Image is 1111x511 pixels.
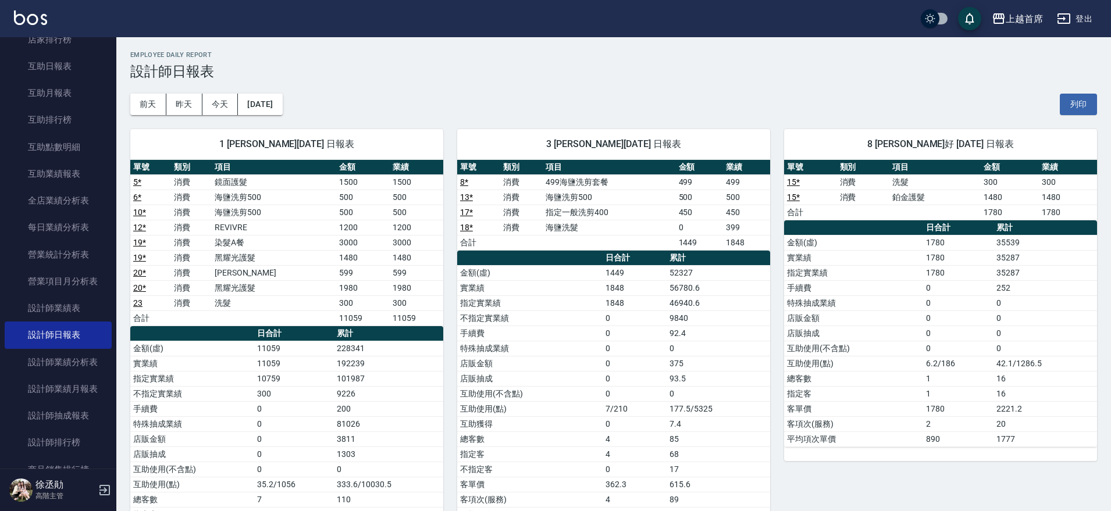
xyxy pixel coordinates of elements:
[676,205,723,220] td: 450
[212,220,337,235] td: REVIVRE
[457,431,603,446] td: 總客數
[667,431,770,446] td: 85
[981,160,1039,175] th: 金額
[130,94,166,115] button: 前天
[5,80,112,106] a: 互助月報表
[500,205,543,220] td: 消費
[994,356,1097,371] td: 42.1/1286.5
[171,174,212,190] td: 消費
[603,492,667,507] td: 4
[923,401,994,416] td: 1780
[212,174,337,190] td: 鏡面護髮
[254,386,334,401] td: 300
[334,446,443,462] td: 1303
[130,51,1097,59] h2: Employee Daily Report
[784,371,923,386] td: 總客數
[130,371,254,386] td: 指定實業績
[457,477,603,492] td: 客單價
[390,265,443,280] td: 599
[254,431,334,446] td: 0
[923,295,994,310] td: 0
[676,190,723,205] td: 500
[212,295,337,310] td: 洗髮
[457,386,603,401] td: 互助使用(不含點)
[5,376,112,402] a: 設計師業績月報表
[390,310,443,326] td: 11059
[254,462,334,477] td: 0
[923,280,994,295] td: 0
[676,160,723,175] th: 金額
[723,160,770,175] th: 業績
[603,280,667,295] td: 1848
[212,190,337,205] td: 海鹽洗剪500
[457,160,500,175] th: 單號
[238,94,282,115] button: [DATE]
[5,295,112,321] a: 設計師業績表
[667,341,770,356] td: 0
[5,53,112,80] a: 互助日報表
[784,401,923,416] td: 客單價
[390,280,443,295] td: 1980
[130,416,254,431] td: 特殊抽成業績
[5,429,112,456] a: 設計師排行榜
[254,401,334,416] td: 0
[9,478,33,502] img: Person
[543,205,675,220] td: 指定一般洗剪400
[784,280,923,295] td: 手續費
[334,462,443,477] td: 0
[784,295,923,310] td: 特殊抽成業績
[457,462,603,477] td: 不指定客
[784,326,923,341] td: 店販抽成
[667,401,770,416] td: 177.5/5325
[471,138,756,150] span: 3 [PERSON_NAME][DATE] 日報表
[334,401,443,416] td: 200
[254,356,334,371] td: 11059
[390,205,443,220] td: 500
[603,477,667,492] td: 362.3
[603,401,667,416] td: 7/210
[994,431,1097,446] td: 1777
[543,174,675,190] td: 499海鹽洗剪套餐
[390,250,443,265] td: 1480
[336,265,390,280] td: 599
[603,416,667,431] td: 0
[603,371,667,386] td: 0
[667,371,770,386] td: 93.5
[667,462,770,477] td: 17
[5,187,112,214] a: 全店業績分析表
[994,341,1097,356] td: 0
[336,190,390,205] td: 500
[784,265,923,280] td: 指定實業績
[334,341,443,356] td: 228341
[457,160,770,251] table: a dense table
[837,190,890,205] td: 消費
[1039,160,1097,175] th: 業績
[889,190,981,205] td: 鉑金護髮
[171,250,212,265] td: 消費
[784,220,1097,447] table: a dense table
[171,220,212,235] td: 消費
[994,401,1097,416] td: 2221.2
[958,7,981,30] button: save
[837,160,890,175] th: 類別
[676,174,723,190] td: 499
[5,241,112,268] a: 營業統計分析表
[784,341,923,356] td: 互助使用(不含點)
[923,341,994,356] td: 0
[390,190,443,205] td: 500
[171,280,212,295] td: 消費
[603,356,667,371] td: 0
[334,326,443,341] th: 累計
[994,280,1097,295] td: 252
[457,401,603,416] td: 互助使用(點)
[784,160,837,175] th: 單號
[603,386,667,401] td: 0
[543,190,675,205] td: 海鹽洗剪500
[212,160,337,175] th: 項目
[994,416,1097,431] td: 20
[334,431,443,446] td: 3811
[130,492,254,507] td: 總客數
[1006,12,1043,26] div: 上越首席
[923,235,994,250] td: 1780
[723,190,770,205] td: 500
